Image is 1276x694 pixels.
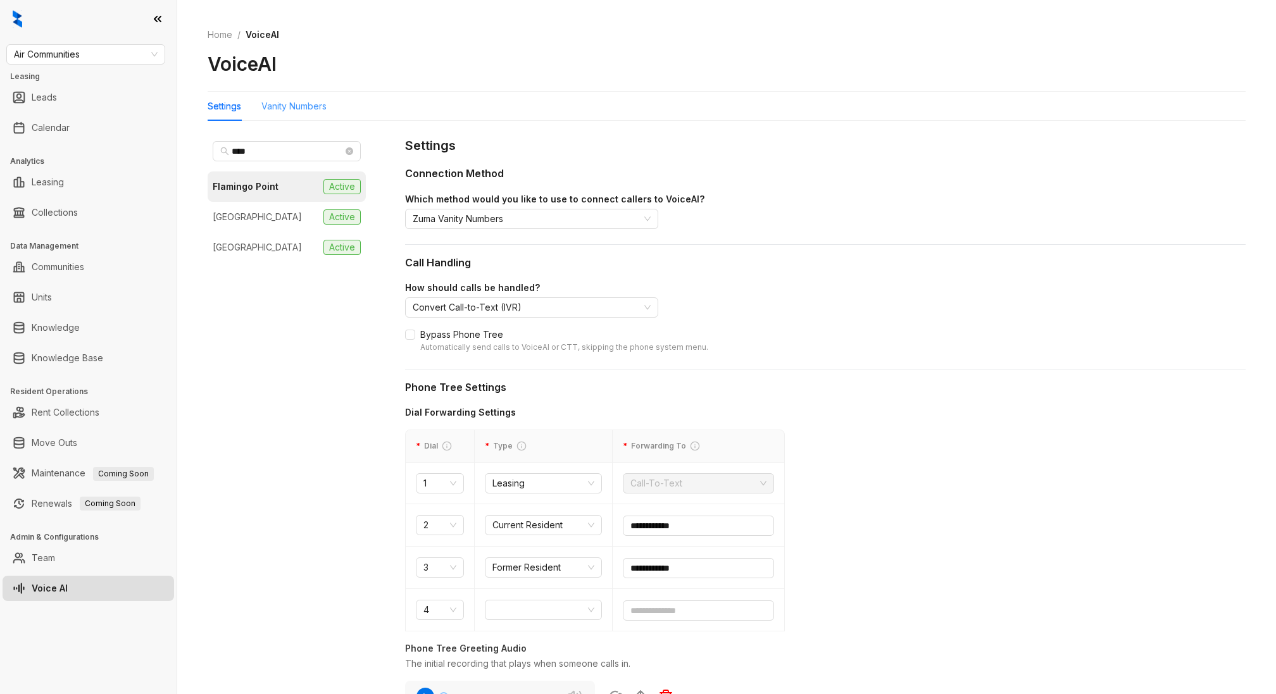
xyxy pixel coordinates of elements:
li: Units [3,285,174,310]
h2: VoiceAI [208,52,277,76]
span: Bypass Phone Tree [415,328,713,354]
li: Maintenance [3,461,174,486]
li: Move Outs [3,430,174,455]
a: Home [205,28,235,42]
div: Dial [416,440,464,452]
div: [GEOGRAPHIC_DATA] [213,240,302,254]
li: Collections [3,200,174,225]
li: Leasing [3,170,174,195]
div: Flamingo Point [213,180,278,194]
span: Leasing [492,474,594,493]
span: close-circle [346,147,353,155]
li: / [237,28,241,42]
a: RenewalsComing Soon [32,491,141,516]
li: Team [3,545,174,571]
h3: Resident Operations [10,386,177,397]
div: Automatically send calls to VoiceAI or CTT, skipping the phone system menu. [420,342,708,354]
li: Calendar [3,115,174,140]
div: Phone Tree Settings [405,380,1246,395]
a: Knowledge [32,315,80,340]
div: Type [485,440,602,452]
div: Connection Method [405,166,1246,182]
div: How should calls be handled? [405,281,1246,295]
a: Leads [32,85,57,110]
span: 2 [423,516,456,535]
div: Settings [405,136,1246,156]
span: Convert Call-to-Text (IVR) [413,298,651,317]
h3: Data Management [10,240,177,252]
li: Communities [3,254,174,280]
span: Call-To-Text [630,474,766,493]
li: Rent Collections [3,400,174,425]
a: Collections [32,200,78,225]
div: [GEOGRAPHIC_DATA] [213,210,302,224]
div: Which method would you like to use to connect callers to VoiceAI? [405,192,1246,206]
span: search [220,147,229,156]
span: Air Communities [14,45,158,64]
span: Active [323,179,361,194]
a: Voice AI [32,576,68,601]
span: Zuma Vanity Numbers [413,209,651,228]
a: Units [32,285,52,310]
span: Former Resident [492,558,594,577]
div: Phone Tree Greeting Audio [405,641,1246,655]
span: 3 [423,558,456,577]
img: logo [13,10,22,28]
a: Knowledge Base [32,345,103,371]
div: Dial Forwarding Settings [405,406,785,419]
a: Communities [32,254,84,280]
a: Leasing [32,170,64,195]
span: 1 [423,474,456,493]
h3: Analytics [10,156,177,167]
a: Rent Collections [32,400,99,425]
span: Coming Soon [93,467,154,481]
a: Calendar [32,115,70,140]
li: Voice AI [3,576,174,601]
span: Active [323,209,361,225]
li: Knowledge [3,315,174,340]
span: Active [323,240,361,255]
span: Current Resident [492,516,594,535]
div: The initial recording that plays when someone calls in. [405,657,1246,671]
li: Knowledge Base [3,345,174,371]
span: Coming Soon [80,497,141,511]
div: Call Handling [405,255,1246,271]
h3: Leasing [10,71,177,82]
span: VoiceAI [246,29,279,40]
a: Move Outs [32,430,77,455]
div: Forwarding To [623,440,774,452]
a: Team [32,545,55,571]
li: Leads [3,85,174,110]
li: Renewals [3,491,174,516]
div: Vanity Numbers [261,99,327,113]
div: Settings [208,99,241,113]
h3: Admin & Configurations [10,531,177,543]
span: 4 [423,600,456,619]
